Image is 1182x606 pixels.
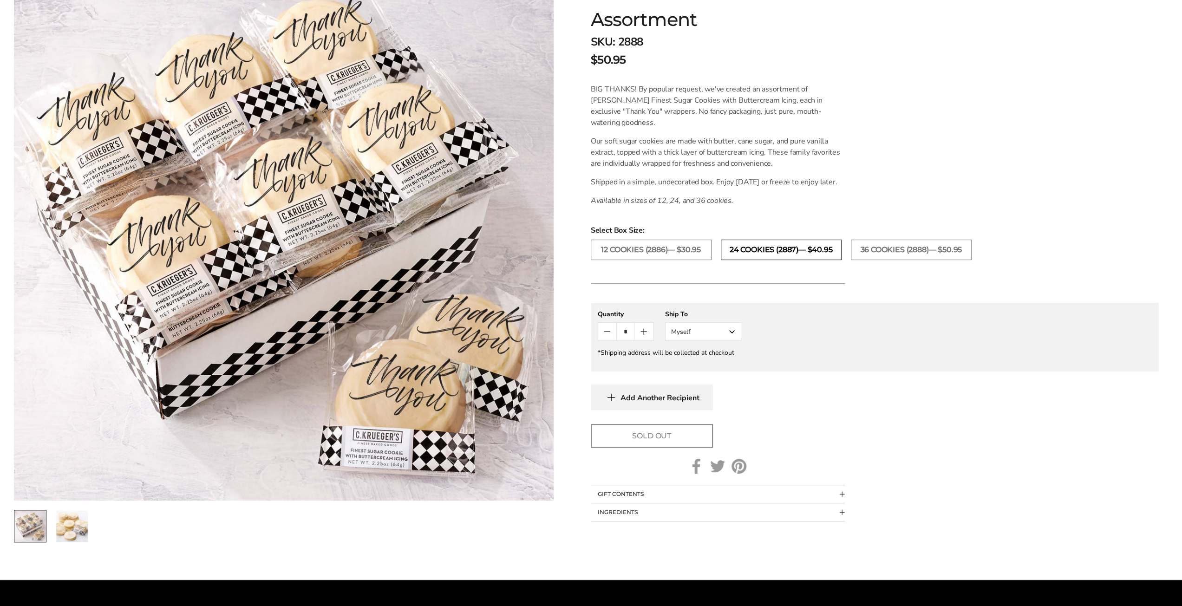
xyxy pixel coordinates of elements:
[591,225,1159,236] span: Select Box Size:
[591,240,712,260] label: 12 COOKIES (2886)— $30.95
[591,384,713,410] button: Add Another Recipient
[14,510,46,542] a: 1 / 2
[591,195,733,206] em: Available in sizes of 12, 24, and 36 cookies.
[56,510,88,542] img: Just the Cookies! Thank You Assortment
[591,84,845,128] p: BIG THANKS! By popular request, we've created an assortment of [PERSON_NAME] Finest Sugar Cookies...
[591,303,1159,371] gfm-form: New recipient
[634,323,653,340] button: Count plus
[591,52,626,68] span: $50.95
[14,510,46,542] img: Just the Cookies! Thank You Assortment
[665,310,741,319] div: Ship To
[591,136,845,169] p: Our soft sugar cookies are made with butter, cane sugar, and pure vanilla extract, topped with a ...
[591,503,845,521] button: Collapsible block button
[591,424,713,448] button: Sold Out
[598,310,653,319] div: Quantity
[731,459,746,474] a: Pinterest
[56,510,88,542] a: 2 / 2
[591,485,845,503] button: Collapsible block button
[721,240,842,260] label: 24 COOKIES (2887)— $40.95
[851,240,972,260] label: 36 COOKIES (2888)— $50.95
[710,459,725,474] a: Twitter
[665,322,741,341] button: Myself
[591,176,845,188] p: Shipped in a simple, undecorated box. Enjoy [DATE] or freeze to enjoy later.
[598,323,616,340] button: Count minus
[620,393,699,403] span: Add Another Recipient
[591,34,615,49] strong: SKU:
[598,348,1152,357] div: *Shipping address will be collected at checkout
[618,34,643,49] span: 2888
[616,323,634,340] input: Quantity
[689,459,704,474] a: Facebook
